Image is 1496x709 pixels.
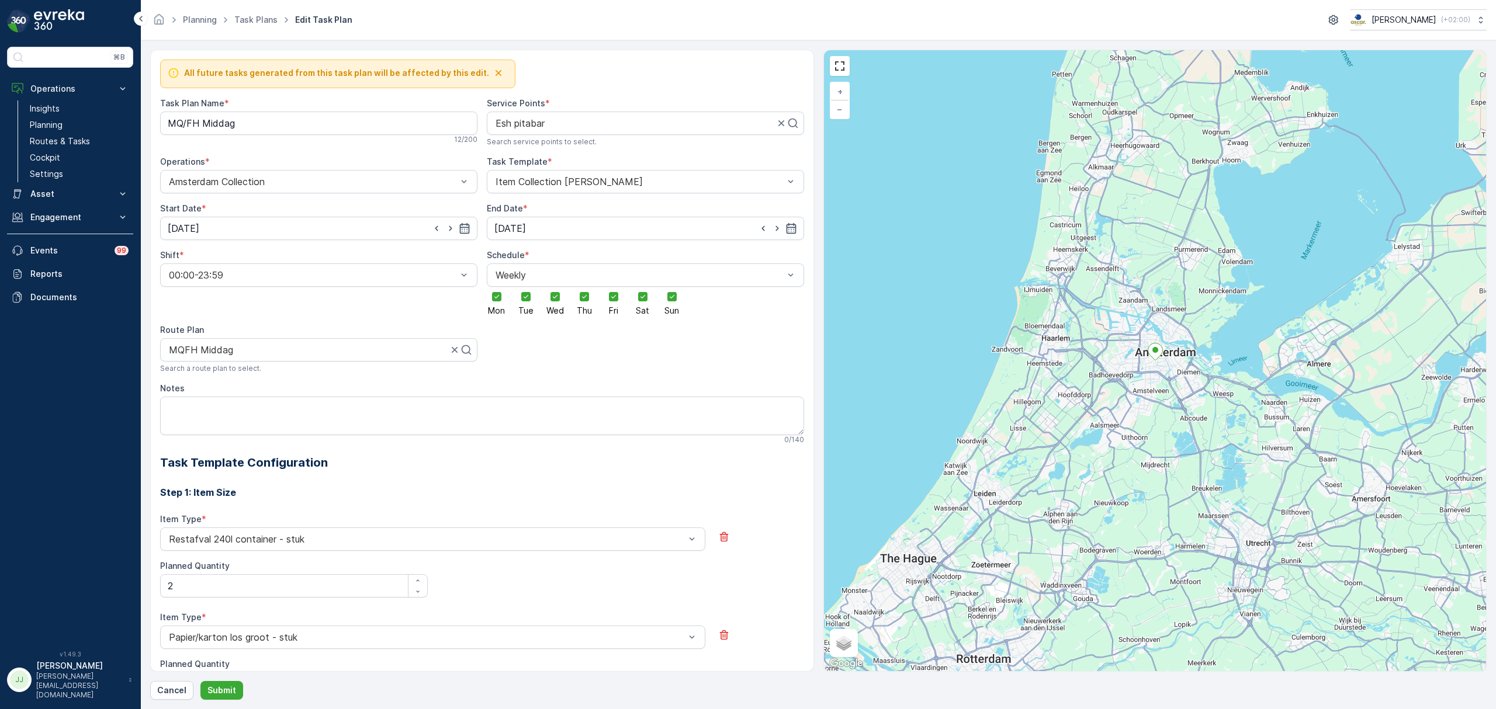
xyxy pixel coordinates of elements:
[160,157,205,166] label: Operations
[487,217,804,240] input: dd/mm/yyyy
[160,250,179,260] label: Shift
[150,681,193,700] button: Cancel
[7,9,30,33] img: logo
[160,561,230,571] label: Planned Quantity
[36,660,123,672] p: [PERSON_NAME]
[160,514,202,524] label: Item Type
[157,684,186,696] p: Cancel
[1350,9,1487,30] button: [PERSON_NAME](+02:00)
[30,119,63,131] p: Planning
[30,83,110,95] p: Operations
[1372,14,1436,26] p: [PERSON_NAME]
[827,656,865,671] img: Google
[7,182,133,206] button: Asset
[577,307,592,315] span: Thu
[160,659,230,669] label: Planned Quantity
[160,217,477,240] input: dd/mm/yyyy
[487,98,545,108] label: Service Points
[827,656,865,671] a: Open this area in Google Maps (opens a new window)
[487,203,523,213] label: End Date
[10,670,29,689] div: JJ
[30,168,63,180] p: Settings
[25,100,133,117] a: Insights
[30,245,108,256] p: Events
[234,15,278,25] a: Task Plans
[113,53,125,62] p: ⌘B
[30,291,129,303] p: Documents
[293,14,355,26] span: Edit Task Plan
[7,660,133,700] button: JJ[PERSON_NAME][PERSON_NAME][EMAIL_ADDRESS][DOMAIN_NAME]
[7,77,133,100] button: Operations
[160,364,261,373] span: Search a route plan to select.
[117,246,126,255] p: 99
[25,166,133,182] a: Settings
[831,100,849,118] a: Zoom Out
[183,15,217,25] a: Planning
[831,57,849,75] a: View Fullscreen
[546,307,564,315] span: Wed
[30,152,60,164] p: Cockpit
[518,307,534,315] span: Tue
[34,9,84,33] img: logo_dark-DEwI_e13.png
[25,150,133,166] a: Cockpit
[7,262,133,286] a: Reports
[30,268,129,280] p: Reports
[25,133,133,150] a: Routes & Tasks
[30,135,90,147] p: Routes & Tasks
[200,681,243,700] button: Submit
[160,612,202,622] label: Item Type
[160,203,202,213] label: Start Date
[831,83,849,100] a: Zoom In
[1441,15,1470,25] p: ( +02:00 )
[30,188,110,200] p: Asset
[487,157,548,166] label: Task Template
[454,135,477,144] p: 12 / 200
[837,104,843,114] span: −
[7,206,133,229] button: Engagement
[160,325,204,335] label: Route Plan
[36,672,123,700] p: [PERSON_NAME][EMAIL_ADDRESS][DOMAIN_NAME]
[30,211,110,223] p: Engagement
[609,307,618,315] span: Fri
[784,435,804,444] p: 0 / 140
[831,630,857,656] a: Layers
[153,18,165,27] a: Homepage
[487,250,525,260] label: Schedule
[1350,13,1367,26] img: basis-logo_rgb2x.png
[160,485,804,499] h3: Step 1: Item Size
[25,117,133,133] a: Planning
[664,307,679,315] span: Sun
[160,383,185,393] label: Notes
[488,307,505,315] span: Mon
[7,239,133,262] a: Events99
[30,103,60,114] p: Insights
[636,307,649,315] span: Sat
[837,86,843,96] span: +
[184,67,489,79] span: All future tasks generated from this task plan will be affected by this edit.
[160,98,224,108] label: Task Plan Name
[7,286,133,309] a: Documents
[160,454,804,471] h2: Task Template Configuration
[487,137,597,147] span: Search service points to select.
[7,651,133,658] span: v 1.49.3
[207,684,236,696] p: Submit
